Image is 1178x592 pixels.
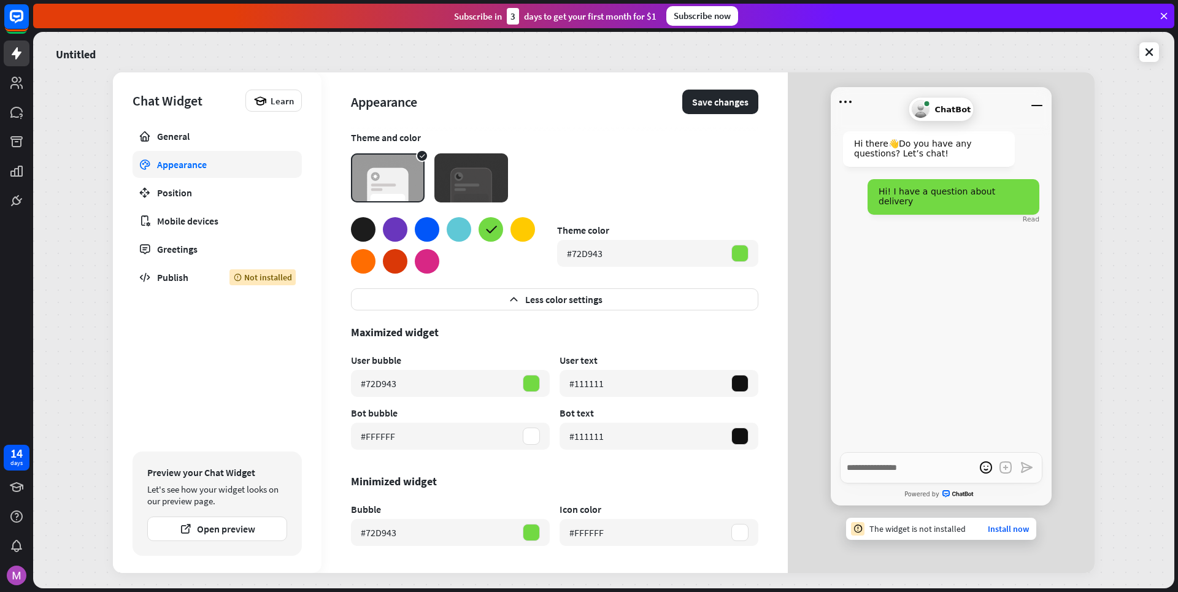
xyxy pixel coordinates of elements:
[351,325,758,339] div: Maximized widget
[569,377,604,390] div: #111111
[351,288,758,310] button: Less color settings
[1017,458,1036,477] button: Send a message
[157,186,277,199] div: Position
[133,179,302,206] a: Position
[569,430,604,442] div: #111111
[157,271,211,283] div: Publish
[507,8,519,25] div: 3
[361,430,395,442] div: #FFFFFF
[869,523,966,534] div: The widget is not installed
[840,452,1042,483] textarea: Write a message…
[157,130,277,142] div: General
[10,448,23,459] div: 14
[909,97,974,121] div: ChatBot
[133,264,302,291] a: Publish Not installed
[157,215,277,227] div: Mobile devices
[157,243,277,255] div: Greetings
[831,485,1052,503] a: Powered byChatBot
[147,466,287,479] div: Preview your Chat Widget
[560,503,758,515] div: Icon color
[351,131,758,144] div: Theme and color
[454,8,656,25] div: Subscribe in days to get your first month for $1
[988,523,1029,534] a: Install now
[560,354,758,366] div: User text
[935,105,971,114] span: ChatBot
[361,526,396,539] div: #72D943
[560,407,758,419] div: Bot text
[133,123,302,150] a: General
[56,39,96,65] a: Untitled
[133,207,302,234] a: Mobile devices
[567,247,602,259] div: #72D943
[133,151,302,178] a: Appearance
[904,491,939,498] span: Powered by
[133,92,239,109] div: Chat Widget
[557,224,758,236] div: Theme color
[879,186,995,206] span: Hi! I have a question about delivery
[4,445,29,471] a: 14 days
[351,93,682,110] div: Appearance
[1027,92,1047,112] button: Minimize window
[147,517,287,541] button: Open preview
[666,6,738,26] div: Subscribe now
[229,269,296,285] div: Not installed
[271,95,294,107] span: Learn
[854,139,971,158] span: Hi there 👋 Do you have any questions? Let’s chat!
[836,92,855,112] button: Open menu
[682,90,758,114] button: Save changes
[996,458,1015,477] button: Add an attachment
[351,354,550,366] div: User bubble
[133,236,302,263] a: Greetings
[351,407,550,419] div: Bot bubble
[351,474,758,488] div: Minimized widget
[157,158,277,171] div: Appearance
[569,526,604,539] div: #FFFFFF
[351,503,550,515] div: Bubble
[361,377,396,390] div: #72D943
[10,5,47,42] button: Open LiveChat chat widget
[10,459,23,467] div: days
[942,490,978,498] span: ChatBot
[147,483,287,507] div: Let's see how your widget looks on our preview page.
[1023,215,1039,223] div: Read
[976,458,996,477] button: open emoji picker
